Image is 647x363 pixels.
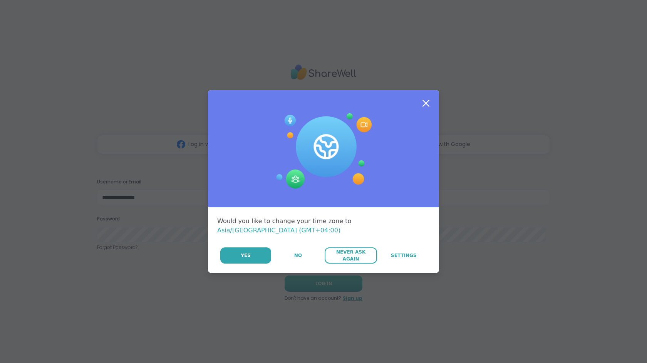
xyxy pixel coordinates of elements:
span: No [294,252,302,259]
span: Yes [241,252,251,259]
button: Never Ask Again [325,247,377,264]
button: Yes [220,247,271,264]
span: Never Ask Again [329,249,373,262]
img: Session Experience [275,113,372,189]
span: Asia/[GEOGRAPHIC_DATA] (GMT+04:00) [217,227,340,234]
a: Settings [378,247,430,264]
span: Settings [391,252,417,259]
button: No [272,247,324,264]
div: Would you like to change your time zone to [217,217,430,235]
